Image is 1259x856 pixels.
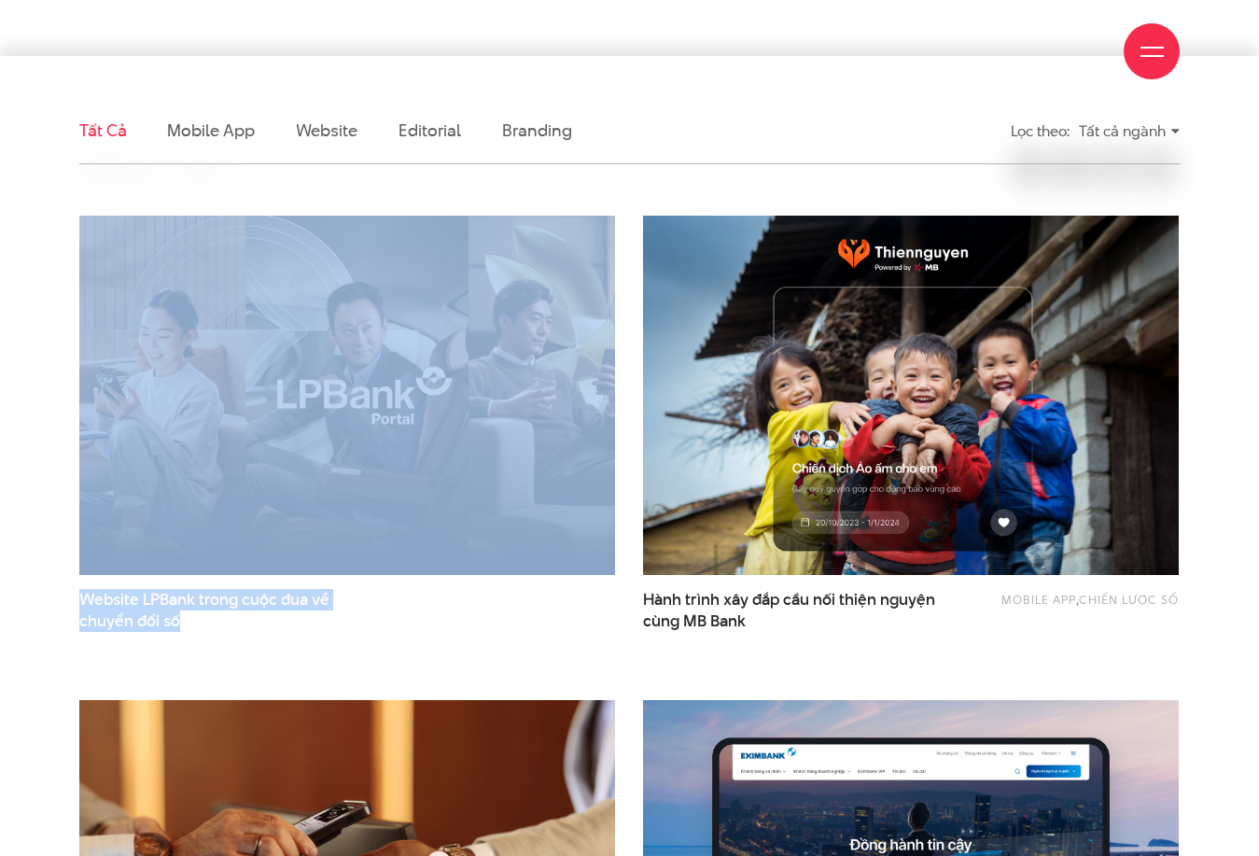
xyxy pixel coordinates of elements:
[79,589,374,632] span: Website LPBank trong cuộc đua về
[1011,115,1070,147] div: Lọc theo:
[399,119,461,142] a: Editorial
[502,119,571,142] a: Branding
[296,119,357,142] a: Website
[167,119,254,142] a: Mobile app
[643,610,746,632] span: cùng MB Bank
[1079,115,1180,147] div: Tất cả ngành
[643,589,938,632] a: Hành trình xây đắp cầu nối thiện nguyệncùng MB Bank
[1079,591,1179,608] a: Chiến lược số
[79,216,615,575] img: LPBank portal
[964,589,1179,623] div: ,
[643,589,938,632] span: Hành trình xây đắp cầu nối thiện nguyện
[79,610,180,632] span: chuyển đổi số
[643,216,1179,575] img: thumb
[79,119,126,142] a: Tất cả
[1001,591,1076,608] a: Mobile app
[79,589,374,632] a: Website LPBank trong cuộc đua vềchuyển đổi số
